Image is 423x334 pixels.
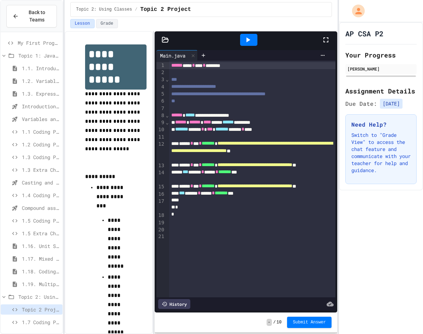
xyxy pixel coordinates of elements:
span: Topic 2 Project [22,306,60,313]
span: 1.5 Extra Challenge Problem [22,230,60,237]
span: Fold line [165,77,169,82]
span: 1.1 Coding Practice [22,128,60,135]
span: 1.16. Unit Summary 1a (1.1-1.6) [22,242,60,250]
span: Submit Answer [293,320,326,325]
div: Main.java [156,50,198,61]
div: 14 [156,169,165,184]
div: 11 [156,134,165,141]
h1: AP CSA P2 [345,29,383,38]
span: Topic 1: Java Fundamentals [18,52,60,59]
span: / [135,7,137,12]
span: - [267,319,272,326]
span: Fold line [165,120,169,125]
span: 1.4 Coding Practice [22,192,60,199]
div: 10 [156,126,165,133]
span: My First Program [18,39,60,47]
span: 1.17. Mixed Up Code Practice 1.1-1.6 [22,255,60,262]
button: Grade [96,19,118,28]
span: 1.18. Coding Practice 1a (1.1-1.6) [22,268,60,275]
div: 6 [156,98,165,105]
div: [PERSON_NAME] [347,66,415,72]
span: Variables and Data Types - Quiz [22,115,60,123]
div: 18 [156,212,165,219]
span: [DATE] [380,99,403,109]
span: 1.1. Introduction to Algorithms, Programming, and Compilers [22,65,60,72]
span: Casting and Ranges of variables - Quiz [22,179,60,186]
div: 3 [156,76,165,83]
span: 1.3 Extra Challenge Problem [22,166,60,174]
span: Introduction to Algorithms, Programming, and Compilers [22,103,60,110]
button: Back to Teams [6,5,57,28]
div: 2 [156,69,165,76]
h3: Need Help? [351,120,411,129]
div: Main.java [156,52,189,59]
span: Due Date: [345,99,377,108]
span: Topic 2: Using Classes [18,293,60,300]
span: Topic 2 Project [140,5,191,14]
span: 1.5 Coding Practice [22,217,60,224]
div: 19 [156,219,165,226]
div: 21 [156,233,165,240]
span: 1.3 Coding Practice [22,153,60,161]
div: 17 [156,198,165,212]
span: 1.2. Variables and Data Types [22,77,60,85]
div: 20 [156,226,165,233]
span: 1.2 Coding Practice [22,141,60,148]
span: Back to Teams [23,9,51,24]
h2: Your Progress [345,50,417,60]
button: Submit Answer [287,317,332,328]
div: 8 [156,112,165,119]
div: My Account [345,3,367,19]
h2: Assignment Details [345,86,417,96]
div: 9 [156,119,165,126]
div: 12 [156,141,165,162]
span: 1.7 Coding Practice [22,318,60,326]
span: 1.19. Multiple Choice Exercises for Unit 1a (1.1-1.6) [22,280,60,288]
div: 5 [156,91,165,98]
div: 1 [156,62,165,69]
div: History [158,299,190,309]
div: 16 [156,191,165,198]
span: Compound assignment operators - Quiz [22,204,60,212]
div: 13 [156,162,165,169]
button: Lesson [70,19,95,28]
span: Topic 2: Using Classes [76,7,132,12]
span: 1.3. Expressions and Output [New] [22,90,60,97]
div: 15 [156,183,165,190]
div: 4 [156,84,165,91]
span: 10 [276,320,281,325]
div: 7 [156,105,165,112]
span: / [273,320,276,325]
span: Fold line [165,113,169,118]
p: Switch to "Grade View" to access the chat feature and communicate with your teacher for help and ... [351,132,411,174]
